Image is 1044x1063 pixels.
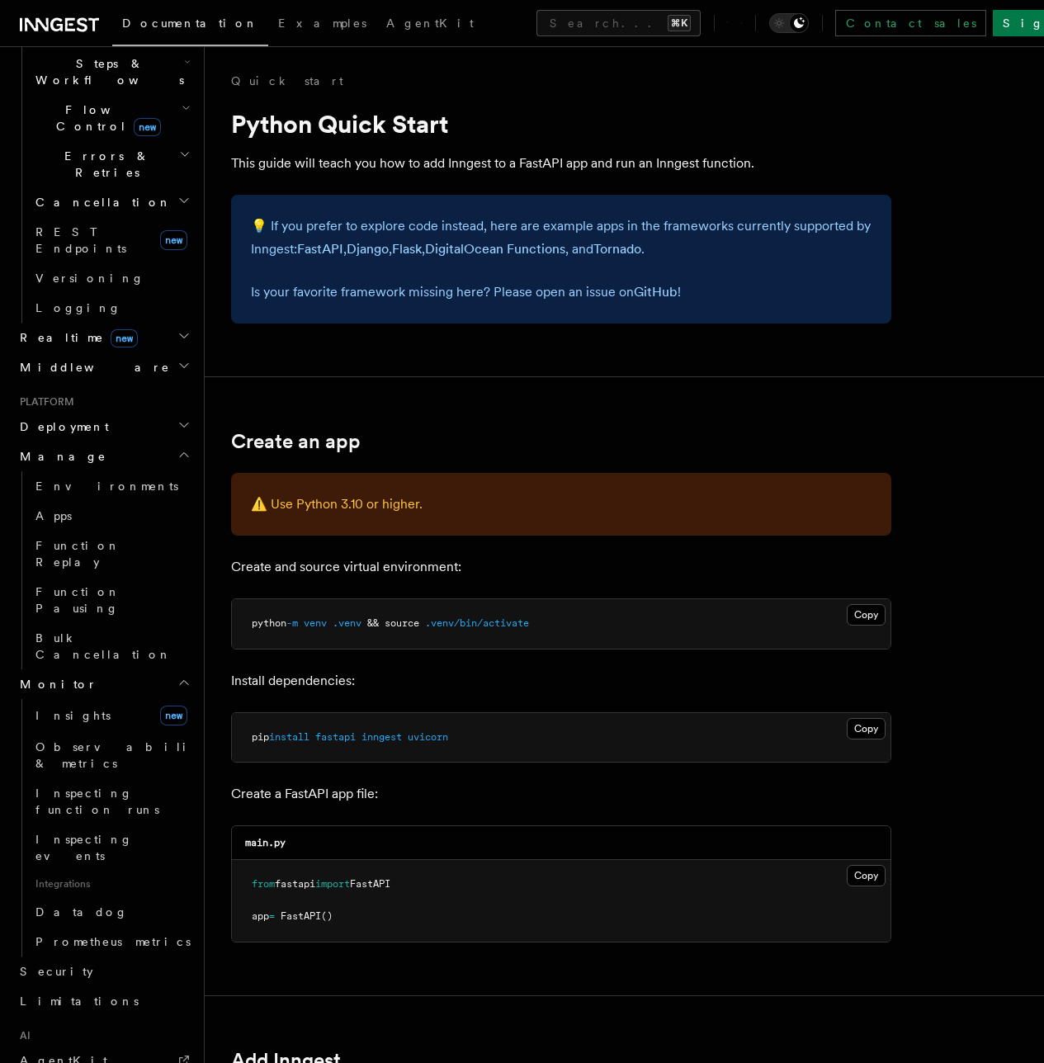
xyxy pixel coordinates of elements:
[13,418,109,435] span: Deployment
[13,669,194,699] button: Monitor
[35,935,191,948] span: Prometheus metrics
[769,13,809,33] button: Toggle dark mode
[35,539,120,569] span: Function Replay
[425,241,565,257] a: DigitalOcean Functions
[35,509,72,522] span: Apps
[13,395,74,409] span: Platform
[29,871,194,897] span: Integrations
[13,412,194,442] button: Deployment
[847,865,886,886] button: Copy
[251,493,872,516] p: ⚠️ Use Python 3.10 or higher.
[376,5,484,45] a: AgentKit
[251,215,872,261] p: 💡 If you prefer to explore code instead, here are example apps in the frameworks currently suppor...
[160,230,187,250] span: new
[13,323,194,352] button: Realtimenew
[35,833,133,862] span: Inspecting events
[13,957,194,986] a: Security
[35,585,120,615] span: Function Pausing
[160,706,187,725] span: new
[269,731,309,743] span: install
[29,699,194,732] a: Insightsnew
[835,10,986,36] a: Contact sales
[35,225,126,255] span: REST Endpoints
[252,731,269,743] span: pip
[35,740,205,770] span: Observability & metrics
[408,731,448,743] span: uvicorn
[29,49,194,95] button: Steps & Workflows
[111,329,138,347] span: new
[304,617,327,629] span: venv
[29,187,194,217] button: Cancellation
[536,10,701,36] button: Search...⌘K
[231,555,891,579] p: Create and source virtual environment:
[315,731,356,743] span: fastapi
[13,19,194,323] div: Inngest Functions
[286,617,298,629] span: -m
[386,17,474,30] span: AgentKit
[35,301,121,314] span: Logging
[13,329,138,346] span: Realtime
[29,577,194,623] a: Function Pausing
[13,442,194,471] button: Manage
[29,194,172,210] span: Cancellation
[29,148,179,181] span: Errors & Retries
[13,352,194,382] button: Middleware
[29,778,194,824] a: Inspecting function runs
[252,617,286,629] span: python
[29,623,194,669] a: Bulk Cancellation
[361,731,402,743] span: inngest
[35,272,144,285] span: Versioning
[847,604,886,626] button: Copy
[29,501,194,531] a: Apps
[29,732,194,778] a: Observability & metrics
[35,631,172,661] span: Bulk Cancellation
[35,709,111,722] span: Insights
[29,293,194,323] a: Logging
[20,965,93,978] span: Security
[134,118,161,136] span: new
[231,152,891,175] p: This guide will teach you how to add Inngest to a FastAPI app and run an Inngest function.
[321,910,333,922] span: ()
[35,787,159,816] span: Inspecting function runs
[13,676,97,692] span: Monitor
[122,17,258,30] span: Documentation
[281,910,321,922] span: FastAPI
[20,994,139,1008] span: Limitations
[231,73,343,89] a: Quick start
[385,617,419,629] span: source
[231,430,361,453] a: Create an app
[29,927,194,957] a: Prometheus metrics
[35,480,178,493] span: Environments
[297,241,343,257] a: FastAPI
[347,241,389,257] a: Django
[252,910,269,922] span: app
[315,878,350,890] span: import
[29,95,194,141] button: Flow Controlnew
[278,17,366,30] span: Examples
[29,531,194,577] a: Function Replay
[29,897,194,927] a: Datadog
[13,448,106,465] span: Manage
[367,617,379,629] span: &&
[593,241,641,257] a: Tornado
[245,837,286,848] code: main.py
[29,102,182,135] span: Flow Control
[333,617,361,629] span: .venv
[847,718,886,739] button: Copy
[29,55,184,88] span: Steps & Workflows
[112,5,268,46] a: Documentation
[231,109,891,139] h1: Python Quick Start
[13,1029,31,1042] span: AI
[29,141,194,187] button: Errors & Retries
[392,241,422,257] a: Flask
[634,284,678,300] a: GitHub
[252,878,275,890] span: from
[29,471,194,501] a: Environments
[268,5,376,45] a: Examples
[425,617,529,629] span: .venv/bin/activate
[35,905,128,919] span: Datadog
[29,263,194,293] a: Versioning
[269,910,275,922] span: =
[13,699,194,957] div: Monitor
[668,15,691,31] kbd: ⌘K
